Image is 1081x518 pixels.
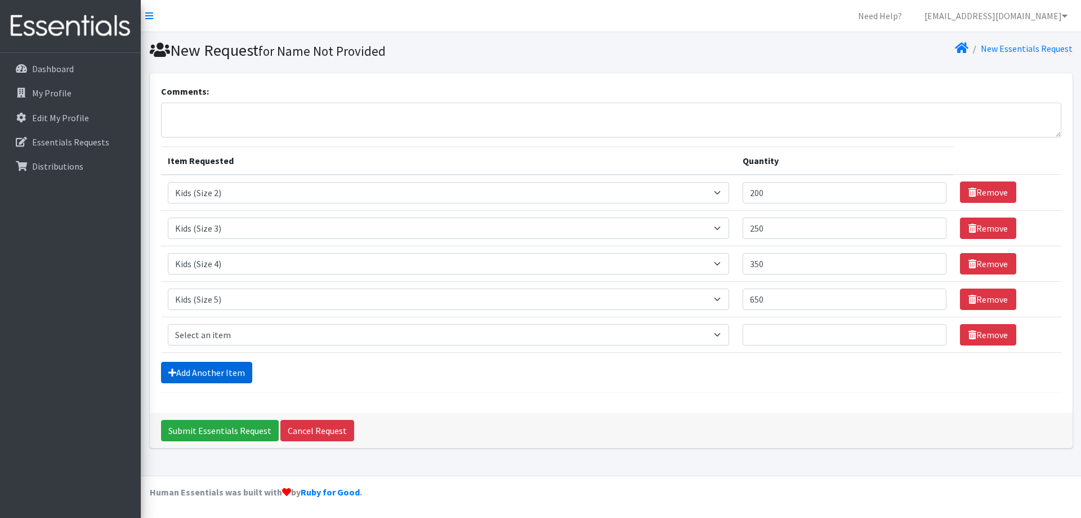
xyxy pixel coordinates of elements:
a: Remove [960,181,1016,203]
p: Edit My Profile [32,112,89,123]
a: Remove [960,218,1016,239]
a: [EMAIL_ADDRESS][DOMAIN_NAME] [915,5,1076,27]
a: Add Another Item [161,362,252,383]
a: Dashboard [5,57,136,80]
small: for Name Not Provided [258,43,386,59]
label: Comments: [161,85,209,98]
th: Item Requested [161,147,736,175]
a: Remove [960,253,1016,275]
strong: Human Essentials was built with by . [150,486,362,498]
a: Cancel Request [280,420,354,441]
a: My Profile [5,82,136,104]
input: Submit Essentials Request [161,420,279,441]
a: Remove [960,324,1016,346]
img: HumanEssentials [5,7,136,45]
p: Dashboard [32,63,74,74]
a: Distributions [5,155,136,178]
a: Need Help? [849,5,911,27]
p: Distributions [32,161,83,172]
a: Edit My Profile [5,107,136,129]
p: My Profile [32,87,72,99]
th: Quantity [736,147,954,175]
a: New Essentials Request [981,43,1073,54]
h1: New Request [150,41,607,60]
a: Ruby for Good [301,486,360,498]
a: Remove [960,289,1016,310]
p: Essentials Requests [32,136,109,148]
a: Essentials Requests [5,131,136,153]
